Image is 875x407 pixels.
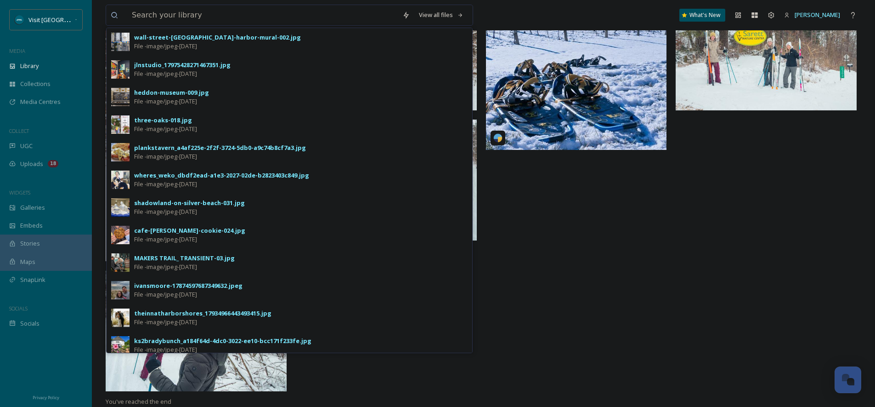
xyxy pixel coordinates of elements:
[134,61,231,69] div: jlnstudio_17975428271467351.jpg
[9,127,29,134] span: COLLECT
[134,125,197,133] span: File - image/jpeg - [DATE]
[134,116,192,125] div: three-oaks-018.jpg
[134,226,245,235] div: cafe-[PERSON_NAME]-cookie-024.jpg
[134,143,306,152] div: plankstavern_a4af225e-2f2f-3724-5db0-a9c74b8cf7a3.jpg
[48,160,58,167] div: 18
[15,15,24,24] img: SM%20Social%20Profile.png
[134,199,245,207] div: shadowland-on-silver-beach-031.jpg
[20,239,40,248] span: Stories
[20,80,51,88] span: Collections
[111,143,130,161] img: 2e73891f-ab8f-4253-a8c3-a406a4e3b9fa.jpg
[9,47,25,54] span: MEDIA
[134,235,197,244] span: File - image/jpeg - [DATE]
[9,305,28,312] span: SOCIALS
[20,258,35,266] span: Maps
[835,367,861,393] button: Open Chat
[134,290,197,299] span: File - image/jpeg - [DATE]
[20,62,39,70] span: Library
[111,226,130,244] img: 9fab028a-e1a4-4f73-851a-a11c20087272.jpg
[795,11,840,19] span: [PERSON_NAME]
[134,88,209,97] div: heddon-museum-009.jpg
[134,152,197,161] span: File - image/jpeg - [DATE]
[111,198,130,217] img: 44988813-99e9-43fe-b8b2-56686d12c232.jpg
[134,309,271,318] div: theinnatharborshores_17934966443493415.jpg
[20,160,43,168] span: Uploads
[134,207,197,216] span: File - image/jpeg - [DATE]
[111,60,130,79] img: 9af0c03d-d60c-4825-963b-c49dddeeb405.jpg
[134,42,197,51] span: File - image/jpeg - [DATE]
[111,336,130,355] img: be157c12-4cb9-428f-9ae5-fd95cfa96f18.jpg
[111,33,130,51] img: 54b5933c-4cc0-4c00-9deb-fd6ef9be1a70.jpg
[134,69,197,78] span: File - image/jpeg - [DATE]
[779,6,845,24] a: [PERSON_NAME]
[111,171,130,189] img: a33d078a-adae-4e29-bcfc-942ccbb24721.jpg
[134,337,311,345] div: ks2bradybunch_a184f64d-4dc0-3022-ee10-bcc171f233fe.jpg
[106,270,287,391] img: sarett-nature-center-303.jpg
[134,33,301,42] div: wall-street-[GEOGRAPHIC_DATA]-harbor-mural-002.jpg
[20,221,43,230] span: Embeds
[28,15,131,24] span: Visit [GEOGRAPHIC_DATA][US_STATE]
[20,97,61,106] span: Media Centres
[111,115,130,134] img: 02dcf7d0-a48b-4a9a-adfd-343ea3efd6ed.jpg
[111,88,130,106] img: 3626aca7-683a-46c7-a1fa-6db1dc563325.jpg
[134,263,197,271] span: File - image/jpeg - [DATE]
[106,397,171,406] span: You've reached the end
[20,319,40,328] span: Socials
[134,180,197,189] span: File - image/jpeg - [DATE]
[20,203,45,212] span: Galleries
[679,9,725,22] a: What's New
[493,133,502,143] img: snapsea-logo.png
[33,395,59,401] span: Privacy Policy
[111,281,130,299] img: 0c59f484-5d51-4621-bf01-ecb43dfda925.jpg
[9,189,30,196] span: WIDGETS
[20,142,33,150] span: UGC
[134,318,197,327] span: File - image/jpeg - [DATE]
[134,254,235,263] div: MAKERS TRAIL_ TRANSIENT-03.jpg
[134,97,197,106] span: File - image/jpeg - [DATE]
[33,391,59,402] a: Privacy Policy
[134,281,243,290] div: ivansmoore-17874597687349632.jpeg
[20,275,45,284] span: SnapLink
[111,253,130,272] img: 0ee312cc-a7aa-47e1-9721-84710bf1ee63.jpg
[414,6,468,24] a: View all files
[134,345,197,354] span: File - image/jpeg - [DATE]
[127,5,398,25] input: Search your library
[111,309,130,327] img: 8dc05c7c-1c84-42ac-9a80-8d62ef6b11e2.jpg
[134,171,309,180] div: wheres_weko_dbdf2ead-a1e3-2027-02de-b2823403c849.jpg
